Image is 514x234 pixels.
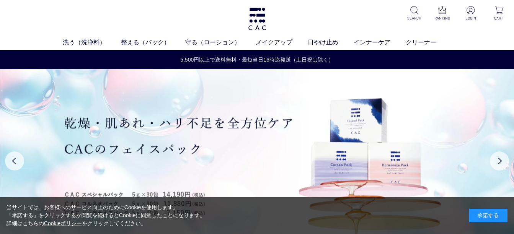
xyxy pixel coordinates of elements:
[354,38,406,47] a: インナーケア
[63,38,121,47] a: 洗う（洗浄料）
[462,15,480,21] p: LOGIN
[185,38,256,47] a: 守る（ローション）
[433,15,451,21] p: RANKING
[256,38,308,47] a: メイクアップ
[469,209,507,222] div: 承諾する
[44,220,82,226] a: Cookieポリシー
[406,38,452,47] a: クリーナー
[0,56,514,64] a: 5,500円以上で送料無料・最短当日16時迄発送（土日祝は除く）
[121,38,185,47] a: 整える（パック）
[490,15,508,21] p: CART
[308,38,354,47] a: 日やけ止め
[5,151,24,171] button: Previous
[433,6,451,21] a: RANKING
[490,151,509,171] button: Next
[462,6,480,21] a: LOGIN
[247,8,267,30] img: logo
[405,6,423,21] a: SEARCH
[7,203,206,227] div: 当サイトでは、お客様へのサービス向上のためにCookieを使用します。 「承諾する」をクリックするか閲覧を続けるとCookieに同意したことになります。 詳細はこちらの をクリックしてください。
[405,15,423,21] p: SEARCH
[490,6,508,21] a: CART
